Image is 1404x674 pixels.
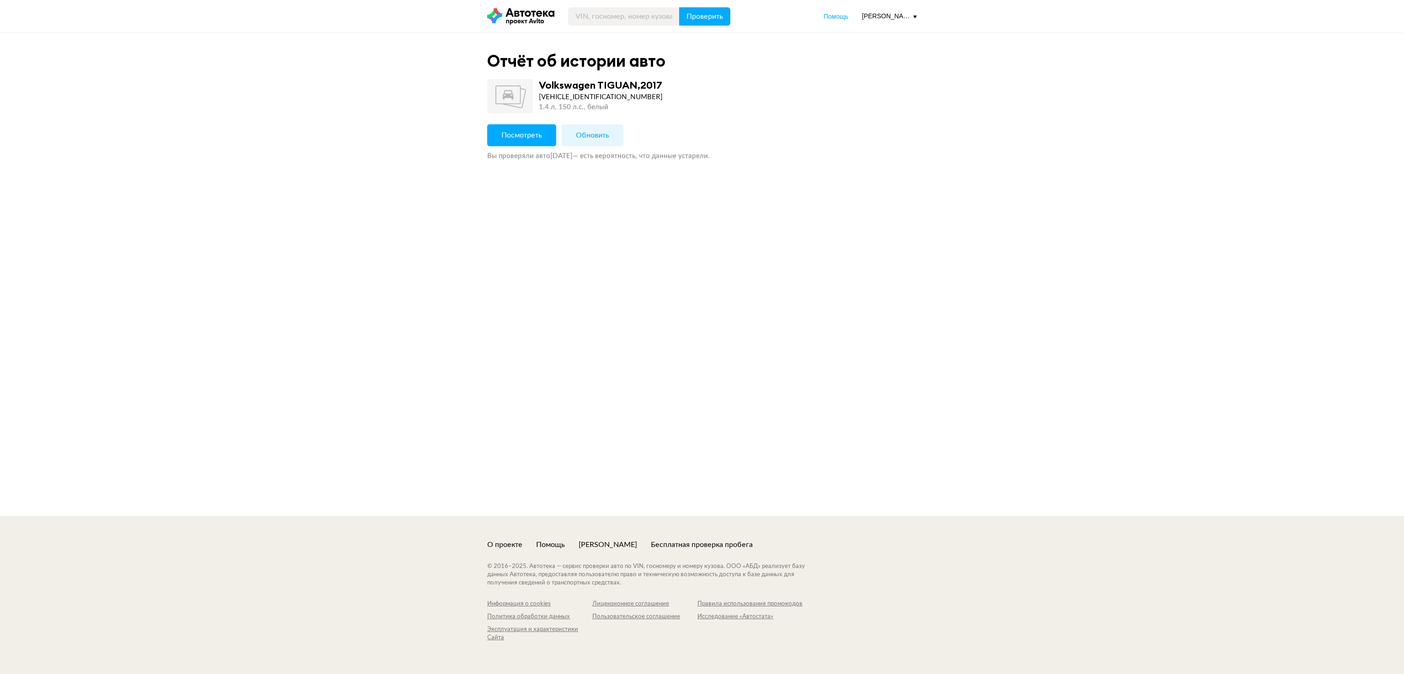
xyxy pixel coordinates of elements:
[487,152,917,161] div: Вы проверяли авто [DATE] — есть вероятность, что данные устарели.
[697,600,803,608] a: Правила использования промокодов
[824,12,848,21] a: Помощь
[487,613,592,621] a: Политика обработки данных
[487,600,592,608] a: Информация о cookies
[568,7,680,26] input: VIN, госномер, номер кузова
[536,540,565,550] a: Помощь
[697,613,803,621] a: Исследование «Автостата»
[651,540,753,550] a: Бесплатная проверка пробега
[592,613,697,621] a: Пользовательское соглашение
[862,12,917,21] div: [PERSON_NAME][EMAIL_ADDRESS][DOMAIN_NAME]
[686,13,723,20] span: Проверить
[539,79,662,91] div: Volkswagen TIGUAN , 2017
[487,563,823,587] div: © 2016– 2025 . Автотека — сервис проверки авто по VIN, госномеру и номеру кузова. ООО «АБД» реали...
[592,600,697,608] a: Лицензионное соглашение
[501,132,542,139] span: Посмотреть
[487,540,522,550] a: О проекте
[576,132,609,139] span: Обновить
[562,124,623,146] button: Обновить
[487,626,592,642] a: Эксплуатация и характеристики Сайта
[579,540,637,550] a: [PERSON_NAME]
[487,51,665,71] div: Отчёт об истории авто
[824,13,848,20] span: Помощь
[487,124,556,146] button: Посмотреть
[539,102,663,112] div: 1.4 л, 150 л.c., белый
[679,7,730,26] button: Проверить
[539,92,663,102] div: [VEHICLE_IDENTIFICATION_NUMBER]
